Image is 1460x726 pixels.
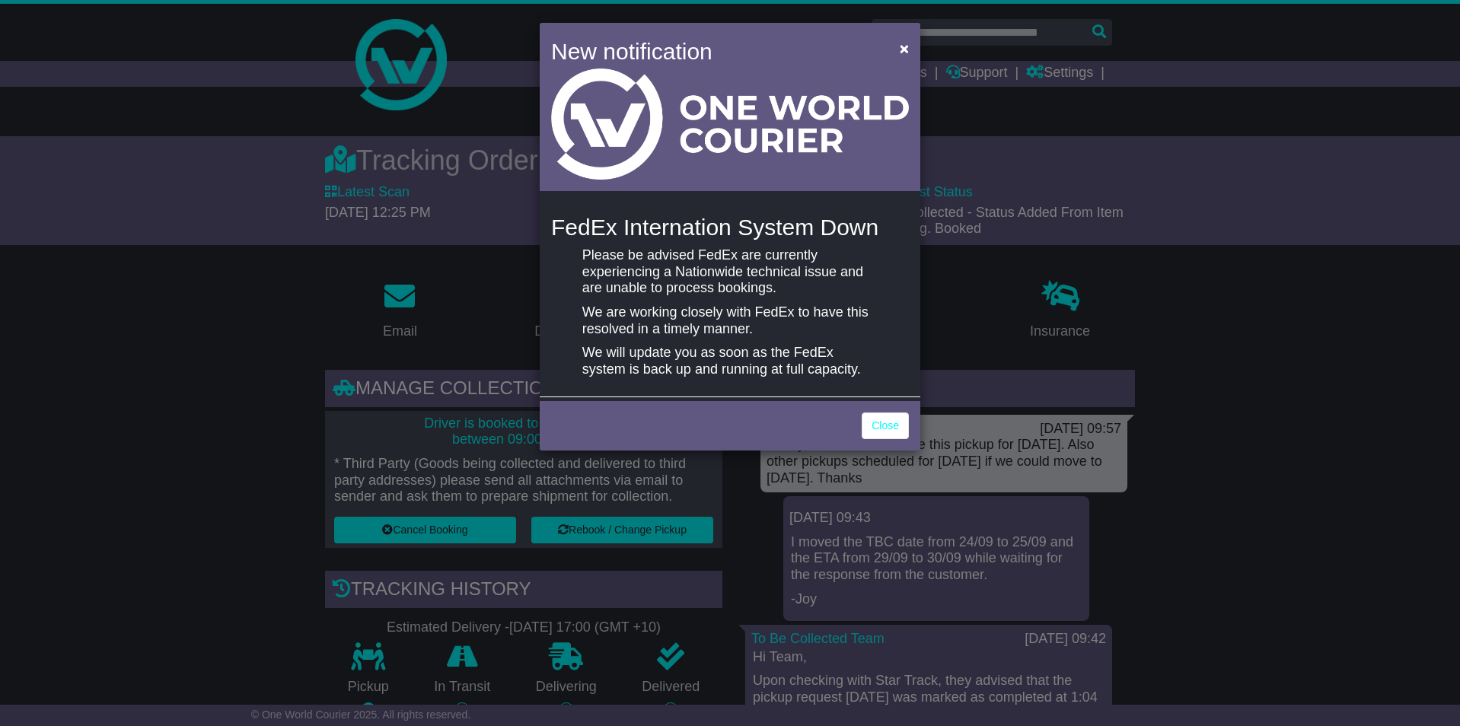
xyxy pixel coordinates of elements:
button: Close [892,33,916,64]
h4: FedEx Internation System Down [551,215,909,240]
h4: New notification [551,34,878,68]
p: We will update you as soon as the FedEx system is back up and running at full capacity. [582,345,878,377]
p: We are working closely with FedEx to have this resolved in a timely manner. [582,304,878,337]
img: Light [551,68,909,180]
a: Close [862,412,909,439]
span: × [900,40,909,57]
p: Please be advised FedEx are currently experiencing a Nationwide technical issue and are unable to... [582,247,878,297]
